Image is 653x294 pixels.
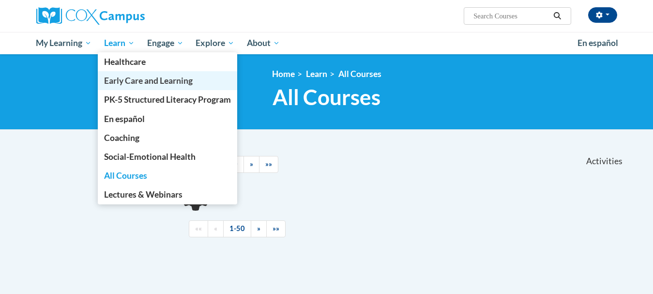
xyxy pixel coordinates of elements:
a: Next [251,220,267,237]
a: Lectures & Webinars [98,185,237,204]
span: «« [195,224,202,232]
span: My Learning [36,37,91,49]
span: About [247,37,280,49]
span: Explore [196,37,234,49]
img: Cox Campus [36,7,145,25]
button: Account Settings [588,7,617,23]
a: PK-5 Structured Literacy Program [98,90,237,109]
span: PK-5 Structured Literacy Program [104,94,231,105]
a: Home [272,69,295,79]
span: All Courses [273,84,380,110]
span: En español [104,114,145,124]
a: Healthcare [98,52,237,71]
div: Main menu [22,32,632,54]
span: Learn [104,37,135,49]
a: Coaching [98,128,237,147]
span: Early Care and Learning [104,76,193,86]
span: » [257,224,260,232]
a: Begining [189,220,208,237]
a: About [241,32,286,54]
span: Coaching [104,133,139,143]
a: All Courses [98,166,237,185]
span: Lectures & Webinars [104,189,182,200]
a: Previous [208,220,224,237]
span: »» [273,224,279,232]
input: Search Courses [472,10,550,22]
a: En español [571,33,624,53]
a: Learn [98,32,141,54]
span: Healthcare [104,57,146,67]
a: Social-Emotional Health [98,147,237,166]
span: En español [577,38,618,48]
a: 1-50 [223,220,251,237]
button: Search [550,10,564,22]
a: All Courses [338,69,381,79]
a: Learn [306,69,327,79]
a: Cox Campus [36,7,220,25]
span: Activities [586,156,623,167]
a: Explore [189,32,241,54]
a: Next [243,156,259,173]
a: Early Care and Learning [98,71,237,90]
a: My Learning [30,32,98,54]
span: Social-Emotional Health [104,152,196,162]
a: Engage [141,32,190,54]
span: » [250,160,253,168]
span: »» [265,160,272,168]
a: End [259,156,278,173]
span: Engage [147,37,183,49]
a: End [266,220,286,237]
a: En español [98,109,237,128]
span: All Courses [104,170,147,181]
span: « [214,224,217,232]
